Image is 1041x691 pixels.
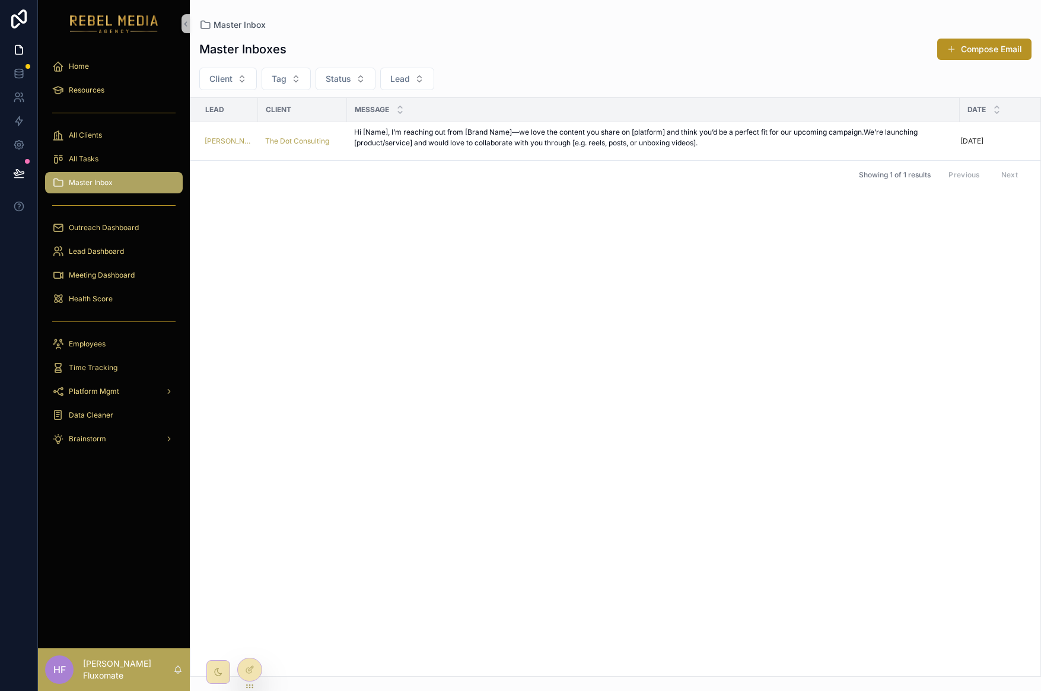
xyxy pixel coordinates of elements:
a: Lead Dashboard [45,241,183,262]
a: Home [45,56,183,77]
div: scrollable content [38,47,190,465]
img: App logo [70,14,158,33]
span: Data Cleaner [69,410,113,420]
a: All Clients [45,125,183,146]
button: Compose Email [937,39,1032,60]
a: The Dot Consulting [265,136,340,146]
a: Platform Mgmt [45,381,183,402]
p: [DATE] [960,136,983,146]
a: Employees [45,333,183,355]
span: Client [266,105,291,114]
span: Message [355,105,389,114]
p: [PERSON_NAME] Fluxomate [83,658,173,682]
span: All Tasks [69,154,98,164]
span: Home [69,62,89,71]
a: Master Inbox [199,19,266,31]
a: [PERSON_NAME] [205,136,251,146]
span: Master Inbox [69,178,113,187]
a: Outreach Dashboard [45,217,183,238]
a: All Tasks [45,148,183,170]
a: Meeting Dashboard [45,265,183,286]
a: Time Tracking [45,357,183,378]
span: Client [209,73,233,85]
span: Date [967,105,986,114]
a: The Dot Consulting [265,136,329,146]
button: Select Button [316,68,375,90]
span: Time Tracking [69,363,117,372]
button: Select Button [262,68,311,90]
a: Data Cleaner [45,405,183,426]
a: Brainstorm [45,428,183,450]
p: Hi [Name], I’m reaching out from [Brand Name]—we love the content you share on [platform] and thi... [354,127,953,148]
a: Master Inbox [45,172,183,193]
span: Health Score [69,294,113,304]
span: Employees [69,339,106,349]
span: Meeting Dashboard [69,270,135,280]
span: Lead Dashboard [69,247,124,256]
span: Master Inbox [214,19,266,31]
a: Health Score [45,288,183,310]
span: Outreach Dashboard [69,223,139,233]
span: Lead [390,73,410,85]
span: Showing 1 of 1 results [859,170,931,180]
span: Resources [69,85,104,95]
span: All Clients [69,130,102,140]
span: Platform Mgmt [69,387,119,396]
a: Resources [45,79,183,101]
button: Select Button [199,68,257,90]
h1: Master Inboxes [199,41,286,58]
span: Tag [272,73,286,85]
span: Status [326,73,351,85]
a: Hi [Name], I’m reaching out from [Brand Name]—we love the content you share on [platform] and thi... [354,127,953,155]
a: [DATE] [960,136,1034,146]
span: Lead [205,105,224,114]
span: HF [53,663,66,677]
button: Select Button [380,68,434,90]
span: Brainstorm [69,434,106,444]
